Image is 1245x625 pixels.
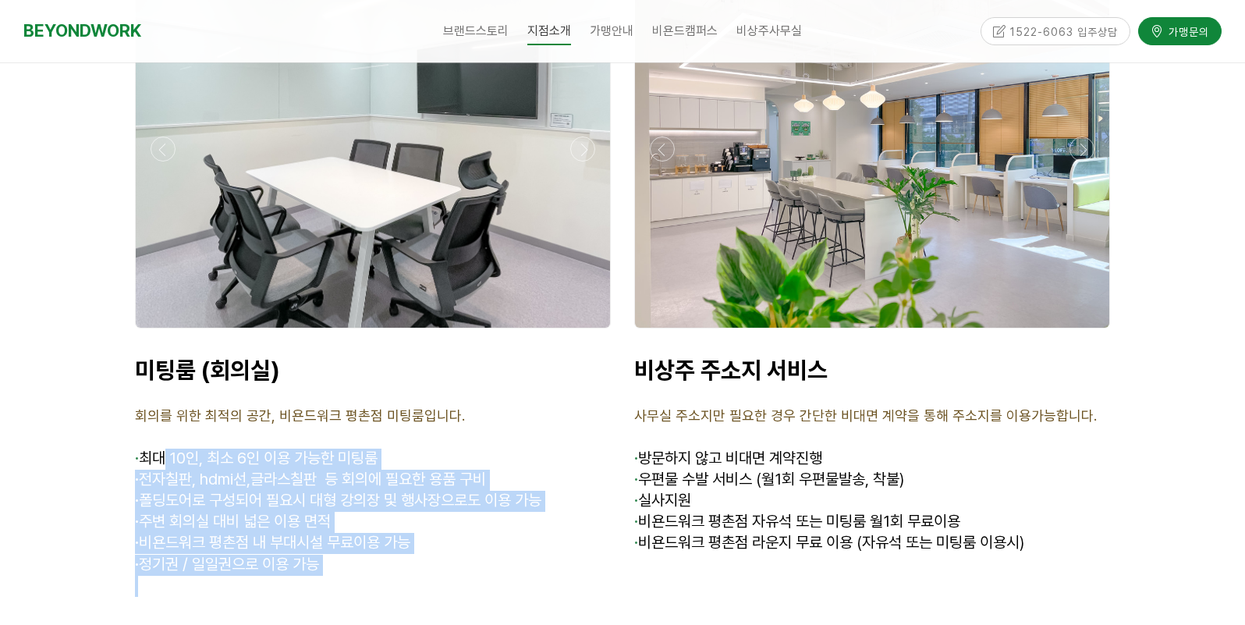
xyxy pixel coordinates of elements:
[135,470,139,488] strong: ·
[634,512,960,531] span: 비욘드워크 평촌점 자유석 또는 미팅룸 월1회 무료이용
[590,23,633,38] span: 가맹안내
[727,12,811,51] a: 비상주사무실
[135,512,331,531] span: 주변 회의실 대비 넓은 이용 면적
[135,491,139,510] strong: ·
[135,533,410,552] span: 비욘드워크 평촌점 내 부대시설 무료이용 가능
[527,18,571,45] span: 지점소개
[135,356,280,384] strong: 미팅룸 (회의실)
[580,12,643,51] a: 가맹안내
[1138,17,1222,44] a: 가맹문의
[135,491,541,510] span: 폴딩도어로 구성되어 필요시 대형 강의장 및 행사장으로도 이용 가능
[634,470,638,488] strong: ·
[23,16,141,45] a: BEYONDWORK
[634,491,691,510] span: 실사지원
[736,23,802,38] span: 비상주사무실
[634,470,904,488] span: 우편물 수발 서비스 (월1회 우편물발송, 착불)
[139,449,378,467] span: 최대 10인, 최소 6인 이용 가능한 미팅룸
[1164,23,1209,39] span: 가맹문의
[135,533,139,552] strong: ·
[443,23,509,38] span: 브랜드스토리
[652,23,718,38] span: 비욘드캠퍼스
[135,449,139,467] span: ·
[135,512,139,531] strong: ·
[638,449,822,467] span: 방문하지 않고 비대면 계약진행
[434,12,518,51] a: 브랜드스토리
[135,555,139,574] strong: ·
[135,407,465,424] span: 회의를 위한 최적의 공간, 비욘드워크 평촌점 미팅룸입니다.
[634,512,638,531] strong: ·
[634,356,828,384] span: 비상주 주소지 서비스
[135,555,319,574] span: 정기권 / 일일권으로 이용 가능
[634,407,1097,424] span: 사무실 주소지만 필요한 경우 간단한 비대면 계약을 통해 주소지를 이용가능합니다.
[643,12,727,51] a: 비욘드캠퍼스
[135,470,486,488] span: 전자칠판, hdmi선,글라스칠판 등 회의에 필요한 용품 구비
[634,449,638,467] span: ·
[518,12,580,51] a: 지점소개
[634,533,638,552] strong: ·
[634,491,638,510] strong: ·
[634,533,1024,552] span: 비욘드워크 평촌점 라운지 무료 이용 (자유석 또는 미팅룸 이용시)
